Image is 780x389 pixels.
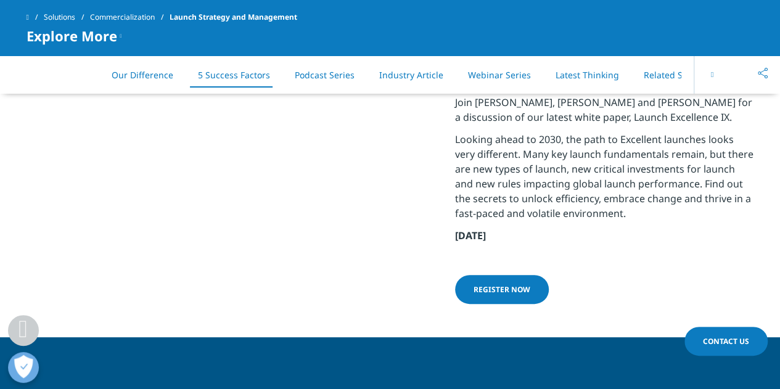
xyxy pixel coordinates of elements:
a: Webinar Series [468,69,531,81]
span: Register now [474,284,530,295]
a: Industry Article [379,69,443,81]
a: Contact Us [684,327,768,356]
a: Our Difference [112,69,173,81]
a: 5 Success Factors [198,69,270,81]
span: Contact Us [703,336,749,346]
a: Commercialization [90,6,170,28]
a: Podcast Series [295,69,355,81]
strong: [DATE] [455,229,486,242]
a: Solutions [44,6,90,28]
a: Latest Thinking [556,69,619,81]
a: Related Solutions [644,69,716,81]
button: Open Preferences [8,352,39,383]
span: Launch Strategy and Management [170,6,297,28]
a: Register now [455,275,549,304]
span: Explore More [27,28,117,43]
span: Join [PERSON_NAME], [PERSON_NAME] and [PERSON_NAME] for a discussion of our latest white paper, L... [455,96,752,124]
span: Looking ahead to 2030, the path to Excellent launches looks very different. Many key launch funda... [455,133,753,220]
img: Wintery aerial view of ice-breaker pushing through cracked ice [51,27,412,257]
